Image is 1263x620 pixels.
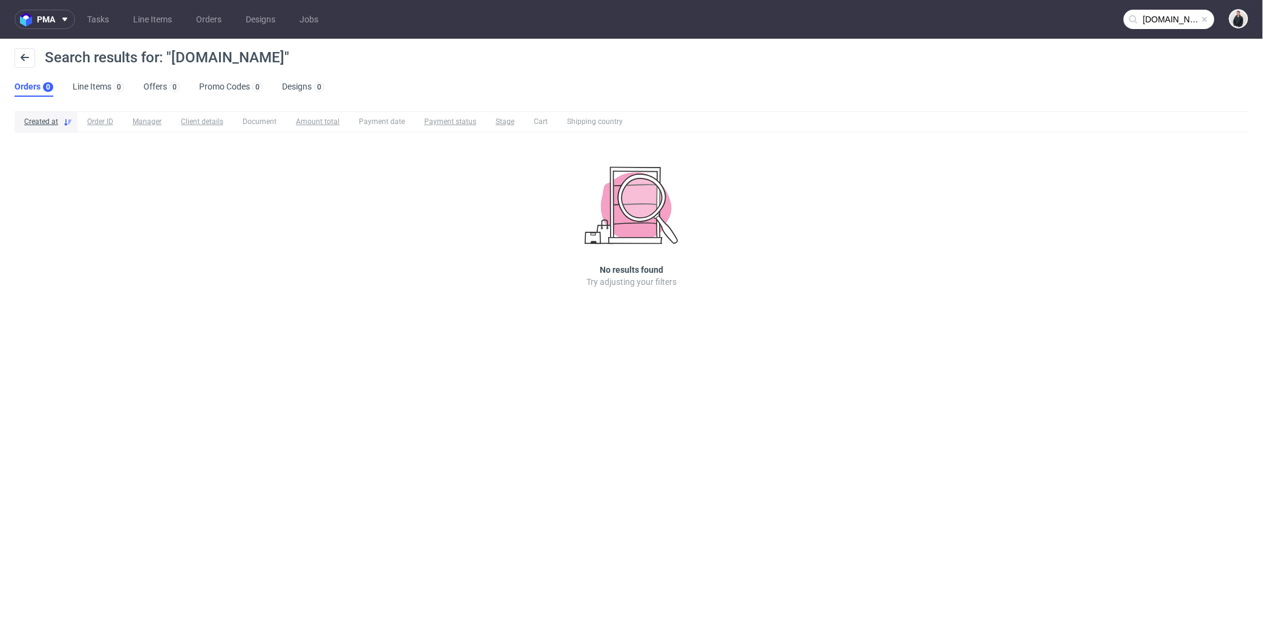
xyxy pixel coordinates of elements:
[255,83,260,91] div: 0
[143,77,180,97] a: Offers0
[46,83,50,91] div: 0
[424,117,476,127] span: Payment status
[238,10,283,29] a: Designs
[172,83,177,91] div: 0
[117,83,121,91] div: 0
[133,117,162,127] span: Manager
[600,264,663,276] h3: No results found
[80,10,116,29] a: Tasks
[45,49,289,66] span: Search results for: "[DOMAIN_NAME]"
[20,13,37,27] img: logo
[15,10,75,29] button: pma
[189,10,229,29] a: Orders
[567,117,623,127] span: Shipping country
[317,83,321,91] div: 0
[243,117,277,127] span: Document
[87,117,113,127] span: Order ID
[37,15,55,24] span: pma
[181,117,223,127] span: Client details
[199,77,263,97] a: Promo Codes0
[15,77,53,97] a: Orders0
[296,117,340,127] span: Amount total
[1230,10,1247,27] img: Adrian Margula
[73,77,124,97] a: Line Items0
[282,77,324,97] a: Designs0
[292,10,326,29] a: Jobs
[24,117,58,127] span: Created at
[496,117,514,127] span: Stage
[126,10,179,29] a: Line Items
[586,276,677,288] p: Try adjusting your filters
[534,117,548,127] span: Cart
[359,117,405,127] span: Payment date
